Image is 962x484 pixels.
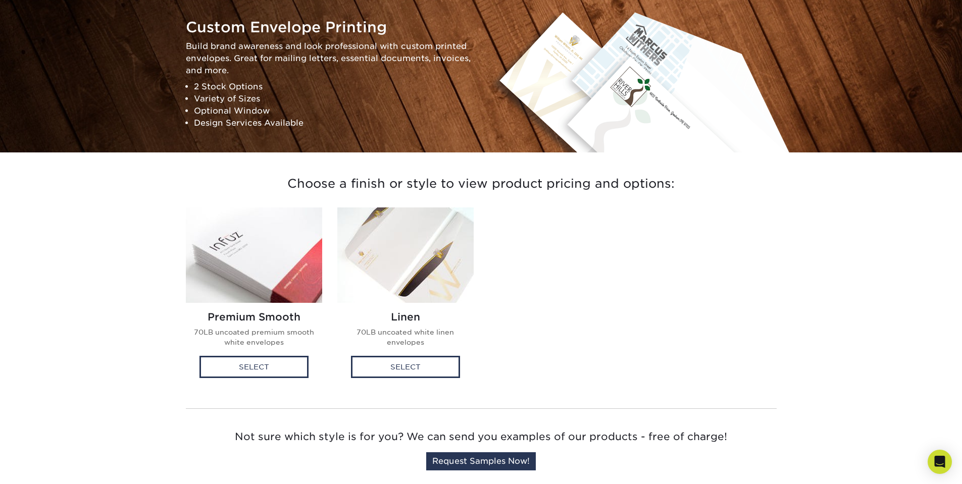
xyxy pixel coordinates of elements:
[194,92,474,104] li: Variety of Sizes
[489,7,793,152] img: Envelopes
[194,80,474,92] li: 2 Stock Options
[928,450,952,474] div: Open Intercom Messenger
[337,207,474,303] img: Linen Envelopes
[186,429,777,444] p: Not sure which style is for you? We can send you examples of our products - free of charge!
[194,311,314,323] h2: Premium Smooth
[194,104,474,117] li: Optional Window
[345,327,466,348] p: 70LB uncoated white linen envelopes
[186,207,322,388] a: Premium Smooth Envelopes Premium Smooth 70LB uncoated premium smooth white envelopes Select
[186,207,322,303] img: Premium Smooth Envelopes
[337,207,474,388] a: Linen Envelopes Linen 70LB uncoated white linen envelopes Select
[345,311,466,323] h2: Linen
[426,452,536,470] a: Request Samples Now!
[186,40,474,76] p: Build brand awareness and look professional with custom printed envelopes. Great for mailing lett...
[199,356,309,378] div: Select
[351,356,460,378] div: Select
[186,165,777,203] h3: Choose a finish or style to view product pricing and options:
[194,327,314,348] p: 70LB uncoated premium smooth white envelopes
[186,19,474,36] h1: Custom Envelope Printing
[194,117,474,129] li: Design Services Available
